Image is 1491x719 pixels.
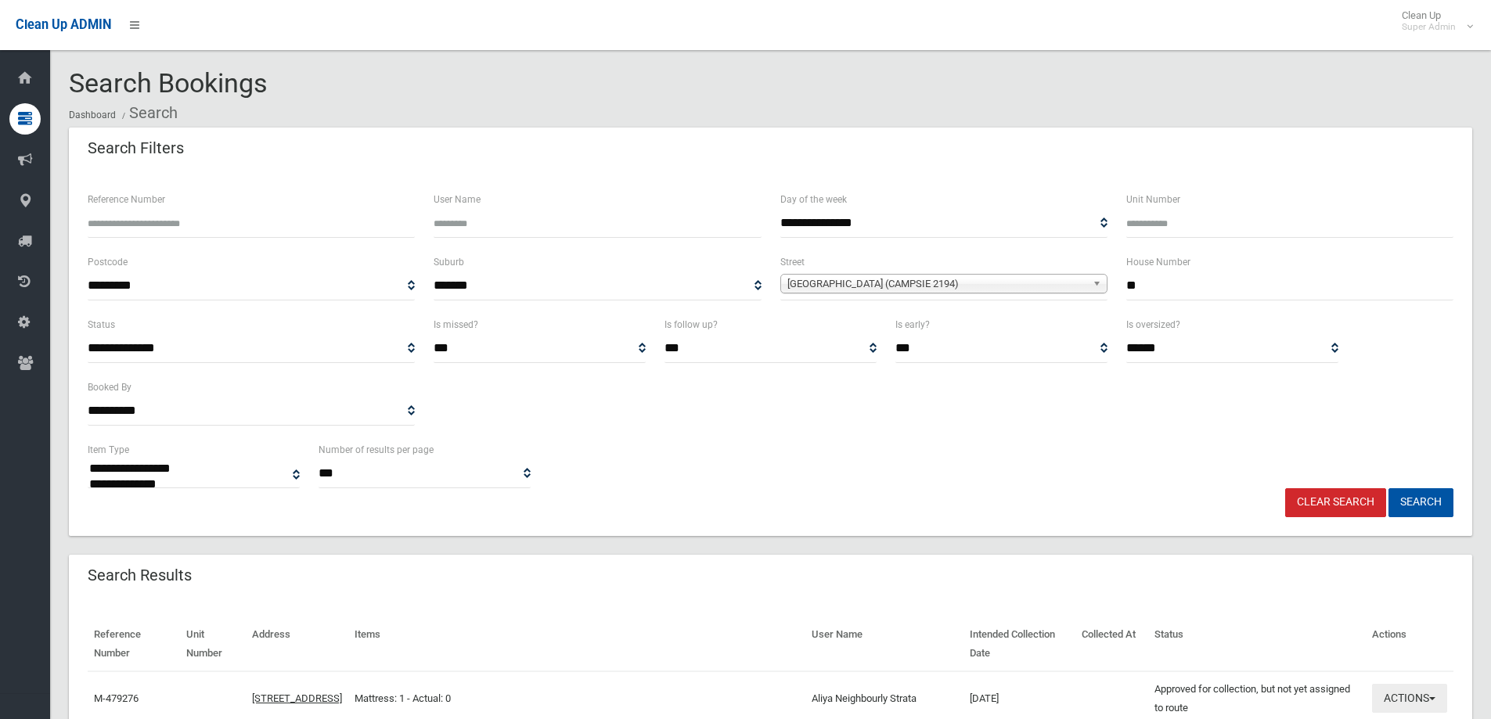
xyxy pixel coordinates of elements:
label: Status [88,316,115,333]
label: Day of the week [780,191,847,208]
label: Item Type [88,441,129,458]
a: M-479276 [94,692,139,704]
th: Address [246,617,348,671]
label: Postcode [88,253,128,271]
header: Search Results [69,560,211,591]
th: Collected At [1075,617,1149,671]
span: Search Bookings [69,67,268,99]
th: Intended Collection Date [963,617,1075,671]
span: [GEOGRAPHIC_DATA] (CAMPSIE 2194) [787,275,1086,293]
th: Reference Number [88,617,180,671]
label: Is oversized? [1126,316,1180,333]
button: Search [1388,488,1453,517]
span: Clean Up [1394,9,1471,33]
label: Booked By [88,379,131,396]
header: Search Filters [69,133,203,164]
th: User Name [805,617,964,671]
label: Suburb [434,253,464,271]
label: Reference Number [88,191,165,208]
label: House Number [1126,253,1190,271]
label: Is follow up? [664,316,718,333]
label: Is missed? [434,316,478,333]
label: Unit Number [1126,191,1180,208]
a: Clear Search [1285,488,1386,517]
label: Is early? [895,316,930,333]
th: Actions [1366,617,1453,671]
li: Search [118,99,178,128]
th: Items [348,617,805,671]
label: User Name [434,191,481,208]
th: Status [1148,617,1366,671]
a: Dashboard [69,110,116,120]
a: [STREET_ADDRESS] [252,692,342,704]
small: Super Admin [1402,21,1456,33]
span: Clean Up ADMIN [16,17,111,32]
label: Number of results per page [319,441,434,458]
th: Unit Number [180,617,246,671]
button: Actions [1372,684,1447,713]
label: Street [780,253,805,271]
